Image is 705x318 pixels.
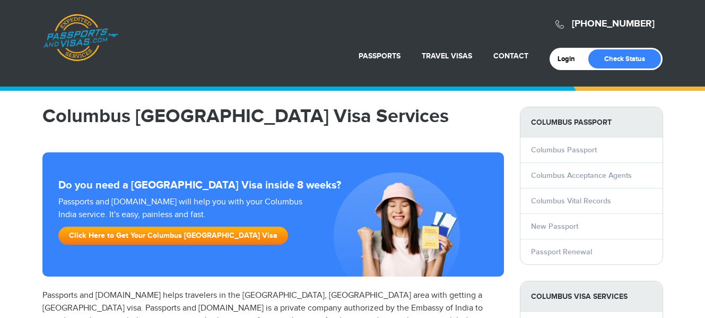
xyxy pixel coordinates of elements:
[531,171,632,180] a: Columbus Acceptance Agents
[558,55,582,63] a: Login
[359,51,401,61] a: Passports
[43,14,118,62] a: Passports & [DOMAIN_NAME]
[531,247,592,256] a: Passport Renewal
[520,281,663,312] strong: Columbus Visa Services
[531,222,578,231] a: New Passport
[531,145,597,154] a: Columbus Passport
[58,227,288,245] a: Click Here to Get Your Columbus [GEOGRAPHIC_DATA] Visa
[588,49,661,68] a: Check Status
[54,196,310,250] div: Passports and [DOMAIN_NAME] will help you with your Columbus India service. It's easy, painless a...
[531,196,611,205] a: Columbus Vital Records
[572,18,655,30] a: [PHONE_NUMBER]
[422,51,472,61] a: Travel Visas
[520,107,663,137] strong: Columbus Passport
[58,179,488,192] strong: Do you need a [GEOGRAPHIC_DATA] Visa inside 8 weeks?
[42,107,504,126] h1: Columbus [GEOGRAPHIC_DATA] Visa Services
[493,51,528,61] a: Contact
